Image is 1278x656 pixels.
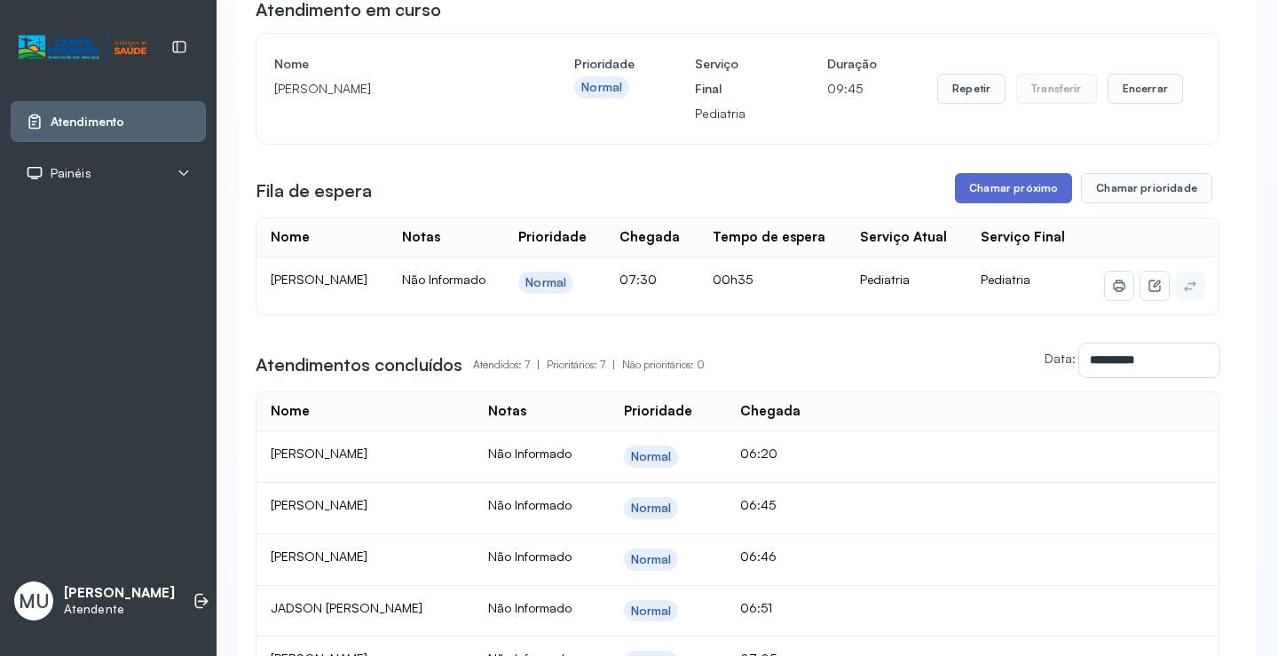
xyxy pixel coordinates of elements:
span: Não Informado [488,600,572,615]
div: Chegada [619,229,680,246]
p: Prioritários: 7 [547,352,622,377]
a: Atendimento [26,113,191,130]
p: [PERSON_NAME] [274,76,514,101]
p: 09:45 [827,76,877,101]
div: Normal [525,275,566,290]
span: 06:20 [740,446,777,461]
span: JADSON [PERSON_NAME] [271,600,422,615]
h4: Serviço Final [695,51,767,101]
span: 00h35 [713,272,753,287]
span: 06:45 [740,497,776,512]
div: Normal [631,501,672,516]
h4: Duração [827,51,877,76]
button: Repetir [937,74,1006,104]
p: Não prioritários: 0 [622,352,705,377]
span: [PERSON_NAME] [271,272,367,287]
span: | [612,358,615,371]
p: Pediatria [695,101,767,126]
div: Normal [631,449,672,464]
h4: Nome [274,51,514,76]
div: Prioridade [624,403,692,420]
div: Prioridade [518,229,587,246]
h4: Prioridade [574,51,635,76]
p: Atendente [64,602,175,617]
span: Painéis [51,166,91,181]
p: Atendidos: 7 [473,352,547,377]
span: [PERSON_NAME] [271,446,367,461]
button: Encerrar [1108,74,1183,104]
div: Chegada [740,403,801,420]
div: Normal [581,80,622,95]
span: 07:30 [619,272,657,287]
button: Chamar prioridade [1081,173,1212,203]
span: Não Informado [488,497,572,512]
span: [PERSON_NAME] [271,549,367,564]
img: Logotipo do estabelecimento [19,33,146,62]
span: Não Informado [402,272,485,287]
div: Serviço Atual [860,229,947,246]
div: Normal [631,604,672,619]
span: Não Informado [488,446,572,461]
div: Tempo de espera [713,229,825,246]
div: Nome [271,229,310,246]
button: Chamar próximo [955,173,1072,203]
label: Data: [1045,351,1076,366]
span: [PERSON_NAME] [271,497,367,512]
p: [PERSON_NAME] [64,585,175,602]
span: | [537,358,540,371]
span: 06:51 [740,600,772,615]
h3: Fila de espera [256,178,372,203]
div: Nome [271,403,310,420]
span: Pediatria [981,272,1030,287]
span: Não Informado [488,549,572,564]
h3: Atendimentos concluídos [256,352,462,377]
div: Pediatria [860,272,952,288]
div: Normal [631,552,672,567]
button: Transferir [1016,74,1097,104]
span: Atendimento [51,115,124,130]
span: 06:46 [740,549,777,564]
div: Notas [402,229,440,246]
div: Serviço Final [981,229,1065,246]
div: Notas [488,403,526,420]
